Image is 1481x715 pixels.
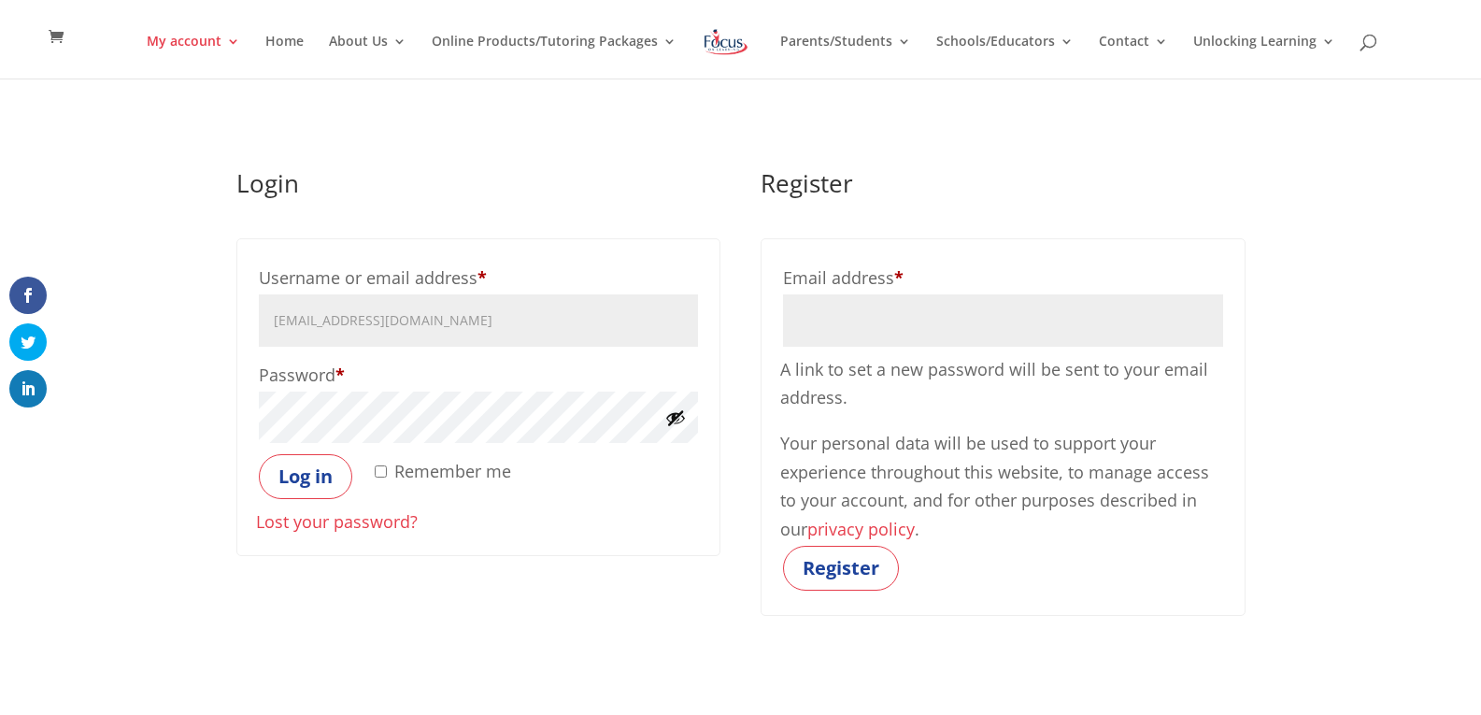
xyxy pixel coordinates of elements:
[432,35,676,79] a: Online Products/Tutoring Packages
[665,408,686,428] button: Show password
[936,35,1074,79] a: Schools/Educators
[780,429,1225,543] p: Your personal data will be used to support your experience throughout this website, to manage acc...
[265,35,304,79] a: Home
[761,171,1245,205] h2: Register
[807,518,915,540] a: privacy policy
[259,261,698,294] label: Username or email address
[236,171,720,205] h2: Login
[783,546,899,591] button: Register
[256,510,418,533] a: Lost your password?
[780,35,911,79] a: Parents/Students
[259,454,352,499] button: Log in
[147,35,240,79] a: My account
[1099,35,1168,79] a: Contact
[783,261,1222,294] label: Email address
[375,465,387,478] input: Remember me
[259,358,698,392] label: Password
[780,355,1225,429] p: A link to set a new password will be sent to your email address.
[1193,35,1335,79] a: Unlocking Learning
[394,460,511,482] span: Remember me
[329,35,406,79] a: About Us
[702,25,750,59] img: Focus on Learning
